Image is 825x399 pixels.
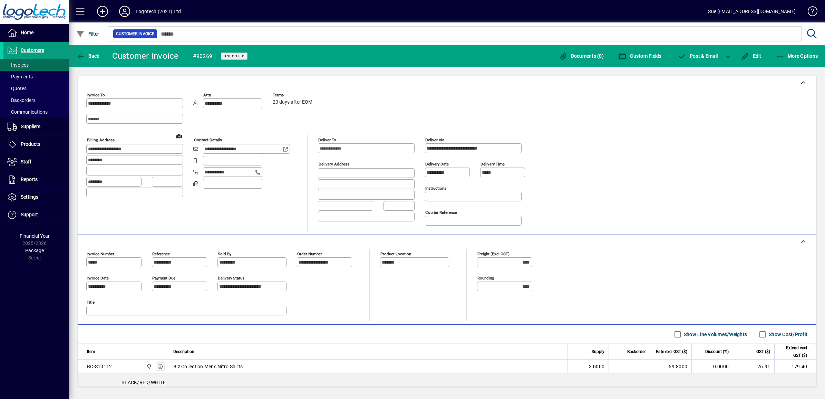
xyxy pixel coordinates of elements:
[425,186,446,191] mat-label: Instructions
[21,194,38,200] span: Settings
[203,93,211,97] mat-label: Attn
[25,248,44,253] span: Package
[7,62,29,68] span: Invoices
[3,106,69,118] a: Communications
[7,97,36,103] span: Backorders
[425,210,457,215] mat-label: Courier Reference
[174,130,185,141] a: View on map
[21,141,40,147] span: Products
[297,251,322,256] mat-label: Order number
[75,28,101,40] button: Filter
[733,360,774,373] td: 26.91
[3,94,69,106] a: Backorders
[3,71,69,83] a: Payments
[627,348,646,355] span: Backorder
[617,50,663,62] button: Custom Fields
[3,59,69,71] a: Invoices
[87,363,112,370] div: BC-S10112
[739,50,763,62] button: Edit
[224,54,245,58] span: Unposted
[116,30,154,37] span: Customer Invoice
[557,50,605,62] button: Documents (0)
[152,251,170,256] mat-label: Reference
[3,118,69,135] a: Suppliers
[87,251,114,256] mat-label: Invoice number
[7,109,48,115] span: Communications
[678,53,718,59] span: ost & Email
[690,53,693,59] span: P
[21,159,31,164] span: Staff
[425,162,449,167] mat-label: Delivery date
[705,348,729,355] span: Discount (%)
[7,86,27,91] span: Quotes
[774,50,820,62] button: More Options
[708,6,796,17] div: Sue [EMAIL_ADDRESS][DOMAIN_NAME]
[756,348,770,355] span: GST ($)
[20,233,50,239] span: Financial Year
[173,363,243,370] span: Biz Collection Mens Nitro Shirts
[589,363,605,370] span: 3.0000
[656,348,687,355] span: Rate excl GST ($)
[3,153,69,171] a: Staff
[173,348,194,355] span: Description
[114,5,136,18] button: Profile
[87,93,105,97] mat-label: Invoice To
[3,24,69,41] a: Home
[145,363,153,370] span: Central
[3,83,69,94] a: Quotes
[91,5,114,18] button: Add
[75,50,101,62] button: Back
[7,74,33,79] span: Payments
[559,53,604,59] span: Documents (0)
[477,276,494,281] mat-label: Rounding
[136,6,181,17] div: Logotech (2021) Ltd
[218,251,231,256] mat-label: Sold by
[592,348,604,355] span: Supply
[674,50,721,62] button: Post & Email
[112,50,179,61] div: Customer Invoice
[425,137,444,142] mat-label: Deliver via
[803,1,816,24] a: Knowledge Base
[76,31,99,37] span: Filter
[87,300,95,305] mat-label: Title
[78,373,816,398] div: BLACK/RED/WHITE 3 x size 2XL
[380,251,411,256] mat-label: Product location
[152,276,175,281] mat-label: Payment due
[21,30,33,35] span: Home
[21,47,44,53] span: Customers
[218,276,244,281] mat-label: Delivery status
[87,348,95,355] span: Item
[273,99,312,105] span: 20 days after EOM
[481,162,505,167] mat-label: Delivery time
[69,50,107,62] app-page-header-button: Back
[21,212,38,217] span: Support
[776,53,818,59] span: More Options
[76,53,99,59] span: Back
[21,124,40,129] span: Suppliers
[3,136,69,153] a: Products
[767,331,807,338] label: Show Cost/Profit
[21,177,38,182] span: Reports
[682,331,747,338] label: Show Line Volumes/Weights
[3,189,69,206] a: Settings
[779,344,807,359] span: Extend excl GST ($)
[273,93,314,97] span: Terms
[741,53,761,59] span: Edit
[477,251,509,256] mat-label: Freight (excl GST)
[87,276,109,281] mat-label: Invoice date
[774,360,816,373] td: 179.40
[654,363,687,370] div: 59.8000
[691,360,733,373] td: 0.0000
[193,51,213,62] div: #90269
[3,171,69,188] a: Reports
[618,53,662,59] span: Custom Fields
[3,206,69,224] a: Support
[318,137,336,142] mat-label: Deliver To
